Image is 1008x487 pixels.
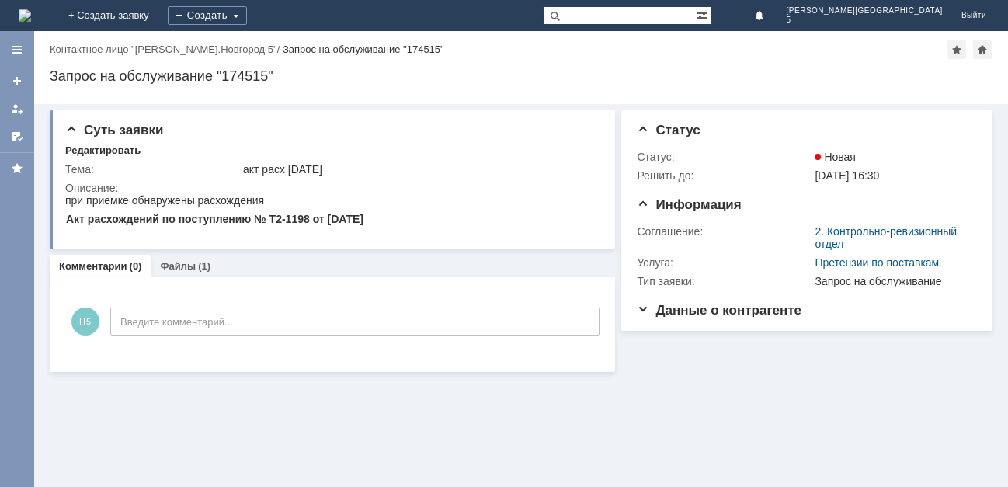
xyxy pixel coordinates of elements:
[50,68,992,84] div: Запрос на обслуживание "174515"
[787,6,943,16] span: [PERSON_NAME][GEOGRAPHIC_DATA]
[168,6,247,25] div: Создать
[637,256,812,269] div: Услуга:
[696,7,711,22] span: Расширенный поиск
[787,16,943,25] span: 5
[815,151,856,163] span: Новая
[160,260,196,272] a: Файлы
[19,9,31,22] a: Перейти на домашнюю страницу
[1,19,298,31] span: Акт расхождений по поступлению № Т2-1198 от [DATE]
[637,303,801,318] span: Данные о контрагенте
[198,260,210,272] div: (1)
[59,260,127,272] a: Комментарии
[50,43,277,55] a: Контактное лицо "[PERSON_NAME].Новгород 5"
[637,123,700,137] span: Статус
[50,43,283,55] div: /
[5,68,30,93] a: Создать заявку
[637,275,812,287] div: Тип заявки:
[5,96,30,121] a: Мои заявки
[65,144,141,157] div: Редактировать
[5,124,30,149] a: Мои согласования
[65,123,163,137] span: Суть заявки
[637,197,741,212] span: Информация
[815,275,970,287] div: Запрос на обслуживание
[283,43,444,55] div: Запрос на обслуживание "174515"
[65,182,597,194] div: Описание:
[243,163,594,176] div: акт расх [DATE]
[973,40,992,59] div: Сделать домашней страницей
[637,151,812,163] div: Статус:
[637,225,812,238] div: Соглашение:
[815,256,939,269] a: Претензии по поставкам
[637,169,812,182] div: Решить до:
[947,40,966,59] div: Добавить в избранное
[71,308,99,336] span: Н5
[815,225,957,250] a: 2. Контрольно-ревизионный отдел
[65,163,240,176] div: Тема:
[815,169,879,182] span: [DATE] 16:30
[130,260,142,272] div: (0)
[19,9,31,22] img: logo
